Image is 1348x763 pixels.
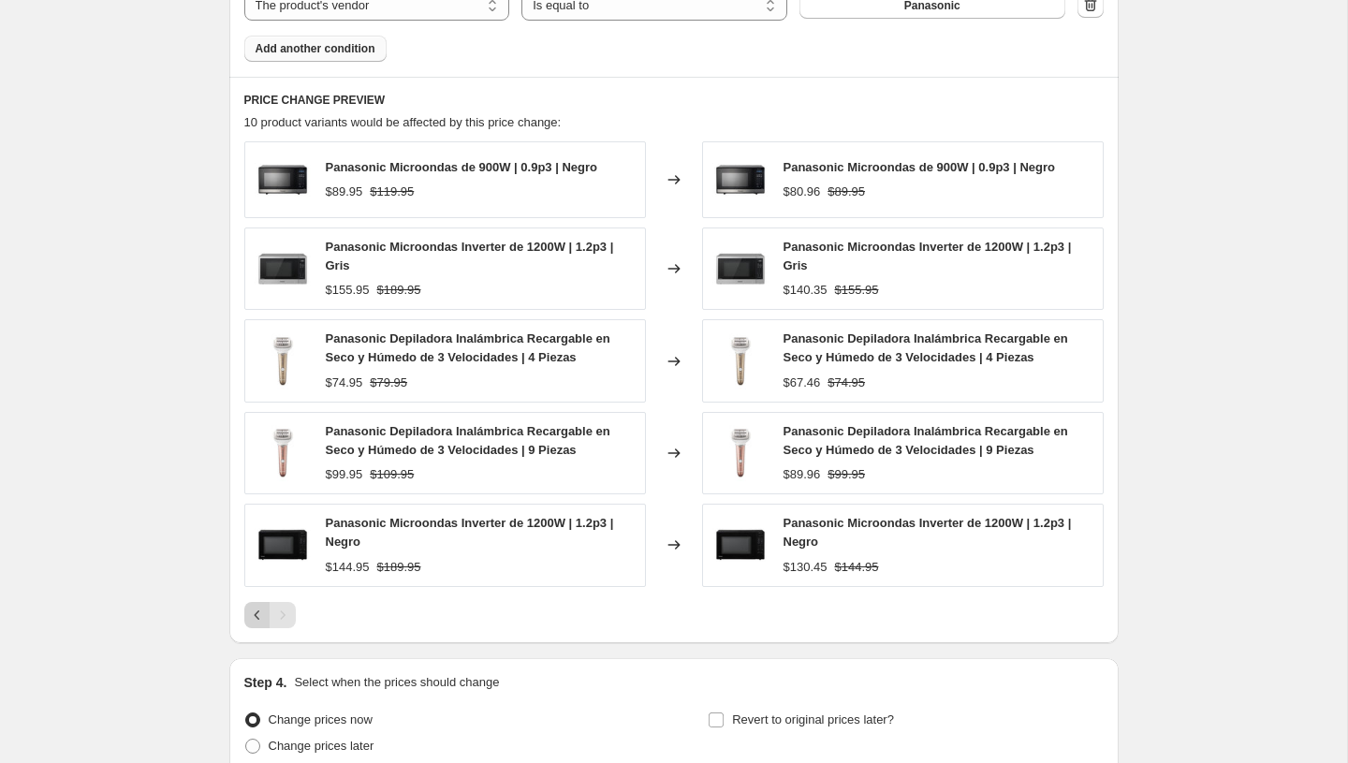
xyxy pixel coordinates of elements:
[712,425,769,481] img: ESEL8A_Panasonic_Web_001_80x.jpg
[244,673,287,692] h2: Step 4.
[326,240,614,272] span: Panasonic Microondas Inverter de 1200W | 1.2p3 | Gris
[326,281,370,300] div: $155.95
[326,374,363,392] div: $74.95
[732,712,894,726] span: Revert to original prices later?
[244,93,1104,108] h6: PRICE CHANGE PREVIEW
[712,517,769,573] img: NNST65QBRPH_Panasonic_Web_001_80x.jpg
[835,558,879,577] strike: $144.95
[784,558,828,577] div: $130.45
[326,516,614,549] span: Panasonic Microondas Inverter de 1200W | 1.2p3 | Negro
[326,424,610,457] span: Panasonic Depiladora Inalámbrica Recargable en Seco y Húmedo de 3 Velocidades | 9 Piezas
[784,240,1072,272] span: Panasonic Microondas Inverter de 1200W | 1.2p3 | Gris
[712,152,769,208] img: NNSB428SRUH_Panasonic_Web_001_80x.jpg
[244,36,387,62] button: Add another condition
[255,152,311,208] img: NNSB428SRUH_Panasonic_Web_001_80x.jpg
[377,558,421,577] strike: $189.95
[326,465,363,484] div: $99.95
[370,183,414,201] strike: $119.95
[784,183,821,201] div: $80.96
[784,465,821,484] div: $89.96
[370,465,414,484] strike: $109.95
[712,333,769,389] img: ESEL3A_Panasonic_Web_001_80x.jpg
[828,183,865,201] strike: $89.95
[784,516,1072,549] span: Panasonic Microondas Inverter de 1200W | 1.2p3 | Negro
[784,281,828,300] div: $140.35
[244,602,296,628] nav: Pagination
[269,712,373,726] span: Change prices now
[326,331,610,364] span: Panasonic Depiladora Inalámbrica Recargable en Seco y Húmedo de 3 Velocidades | 4 Piezas
[784,331,1068,364] span: Panasonic Depiladora Inalámbrica Recargable en Seco y Húmedo de 3 Velocidades | 4 Piezas
[255,425,311,481] img: ESEL8A_Panasonic_Web_001_80x.jpg
[784,424,1068,457] span: Panasonic Depiladora Inalámbrica Recargable en Seco y Húmedo de 3 Velocidades | 9 Piezas
[256,41,375,56] span: Add another condition
[294,673,499,692] p: Select when the prices should change
[255,333,311,389] img: ESEL3A_Panasonic_Web_001_80x.jpg
[784,374,821,392] div: $67.46
[255,241,311,297] img: NNST67KSRPH_Panasonic_Web_001_80x.jpg
[712,241,769,297] img: NNST67KSRPH_Panasonic_Web_001_80x.jpg
[377,281,421,300] strike: $189.95
[326,558,370,577] div: $144.95
[828,374,865,392] strike: $74.95
[255,517,311,573] img: NNST65QBRPH_Panasonic_Web_001_80x.jpg
[269,739,374,753] span: Change prices later
[835,281,879,300] strike: $155.95
[244,115,562,129] span: 10 product variants would be affected by this price change:
[370,374,407,392] strike: $79.95
[244,602,271,628] button: Previous
[326,160,597,174] span: Panasonic Microondas de 900W | 0.9p3 | Negro
[784,160,1055,174] span: Panasonic Microondas de 900W | 0.9p3 | Negro
[828,465,865,484] strike: $99.95
[326,183,363,201] div: $89.95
